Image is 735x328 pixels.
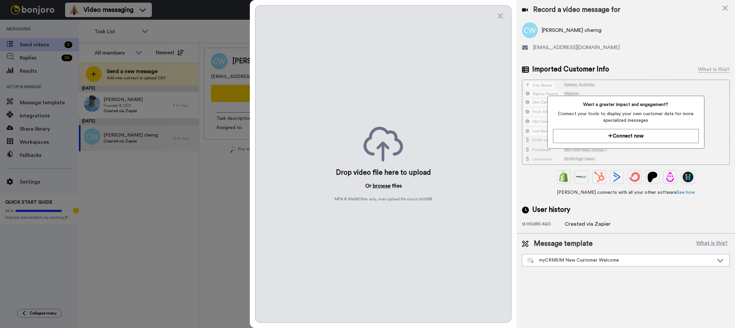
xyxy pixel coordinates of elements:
[612,172,622,182] img: ActiveCampaign
[647,172,658,182] img: Patreon
[533,43,620,51] span: [EMAIL_ADDRESS][DOMAIN_NAME]
[528,257,714,264] div: myCRMSIM New Customer Welcome
[553,101,699,108] span: Want a greater impact and engagement?
[532,64,609,74] span: Imported Customer Info
[594,172,605,182] img: Hubspot
[565,220,610,228] div: Created via Zapier
[522,221,565,228] div: 13 hours ago
[528,258,534,263] img: nextgen-template.svg
[576,172,587,182] img: Ontraport
[522,189,730,196] span: [PERSON_NAME] connects with all your other software
[553,129,699,143] button: Connect now
[677,190,695,195] a: See how
[694,239,730,249] button: What is this?
[698,65,730,73] div: What is this?
[558,172,569,182] img: Shopify
[683,172,693,182] img: GoHighLevel
[532,205,570,215] span: User history
[665,172,676,182] img: Drip
[336,168,431,177] div: Drop video file here to upload
[534,239,593,249] span: Message template
[365,182,402,190] p: Or files
[553,111,699,124] span: Connect your tools to display your own customer data for more specialized messages
[629,172,640,182] img: ConvertKit
[373,182,391,190] button: browse
[335,196,432,202] span: MP4 & WebM files only, max upload file size is 500 MB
